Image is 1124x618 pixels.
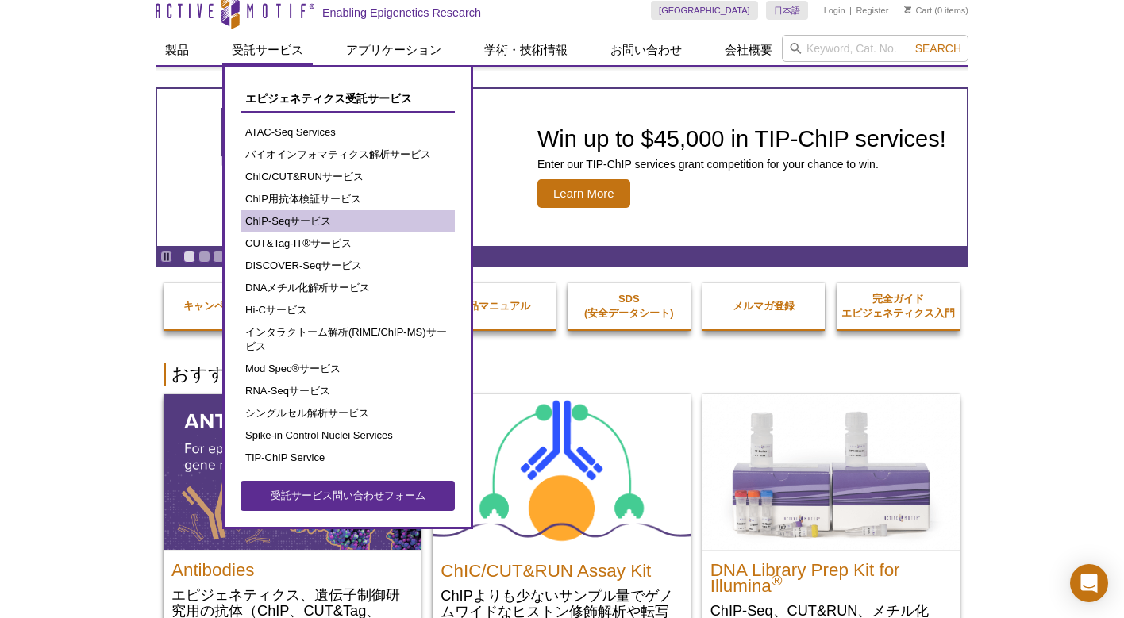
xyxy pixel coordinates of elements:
a: 受託サービス [222,35,313,65]
a: 受託サービス問い合わせフォーム [241,481,455,511]
a: ChIP-Seqサービス [241,210,455,232]
strong: メルマガ登録 [733,300,795,312]
img: ChIC/CUT&RUN Assay Kit [433,394,690,551]
h2: Antibodies [171,555,413,578]
a: Mod Spec®サービス [241,358,455,380]
span: エピジェネティクス受託サービス [245,92,412,105]
a: メルマガ登録 [702,283,826,329]
a: [GEOGRAPHIC_DATA] [651,1,758,20]
img: Your Cart [904,6,911,13]
a: Login [824,5,845,16]
li: (0 items) [904,1,968,20]
img: All Antibodies [164,394,421,550]
span: Learn More [537,179,630,208]
p: Enter our TIP-ChIP services grant competition for your chance to win. [537,157,946,171]
h2: DNA Library Prep Kit for Illumina [710,555,952,594]
strong: キャンペーン情報 [183,300,266,312]
a: Spike-in Control Nuclei Services [241,424,455,447]
a: ChIC/CUT&RUNサービス [241,166,455,188]
h2: おすすめ製品 [164,363,960,386]
a: Toggle autoplay [160,251,172,263]
a: TIP-ChIP Service [241,447,455,469]
a: バイオインフォマティクス解析サービス [241,144,455,166]
div: Open Intercom Messenger [1070,564,1108,602]
a: SDS(安全データシート) [568,276,691,336]
a: シングルセル解析サービス [241,402,455,424]
a: 会社概要 [715,35,782,65]
a: アプリケーション [337,35,451,65]
a: Go to slide 1 [183,251,195,263]
input: Keyword, Cat. No. [782,35,968,62]
a: Register [856,5,888,16]
h2: Enabling Epigenetics Research [322,6,481,20]
a: エピジェネティクス受託サービス [241,83,455,113]
article: TIP-ChIP Services Grant Competition [157,89,967,246]
span: Search [915,42,961,55]
a: お問い合わせ [601,35,691,65]
a: TIP-ChIP Services Grant Competition Win up to $45,000 in TIP-ChIP services! Enter our TIP-ChIP se... [157,89,967,246]
a: ChIP用抗体検証サービス [241,188,455,210]
a: キャンペーン情報 [164,283,287,329]
img: DNA Library Prep Kit for Illumina [702,394,960,550]
a: Go to slide 3 [213,251,225,263]
h2: ChIC/CUT&RUN Assay Kit [441,555,682,579]
a: RNA-Seqサービス [241,380,455,402]
a: Cart [904,5,932,16]
a: 製品マニュアル [433,283,556,329]
a: 日本語 [766,1,808,20]
strong: 製品マニュアル [458,300,530,312]
a: DNAメチル化解析サービス [241,277,455,299]
a: インタラクトーム解析(RIME/ChIP-MS)サービス [241,321,455,358]
a: Hi-Cサービス [241,299,455,321]
sup: ® [772,572,783,589]
a: Go to slide 2 [198,251,210,263]
a: DISCOVER-Seqサービス [241,255,455,277]
button: Search [910,41,966,56]
a: 学術・技術情報 [475,35,577,65]
a: CUT&Tag-IT®サービス [241,232,455,255]
a: 完全ガイドエピジェネティクス入門 [837,276,960,336]
li: | [849,1,852,20]
strong: 完全ガイド エピジェネティクス入門 [841,293,955,319]
h2: Win up to $45,000 in TIP-ChIP services! [537,127,946,151]
a: ATAC-Seq Services [241,121,455,144]
img: TIP-ChIP Services Grant Competition [221,108,459,227]
a: 製品 [156,35,198,65]
strong: SDS (安全データシート) [584,293,674,319]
